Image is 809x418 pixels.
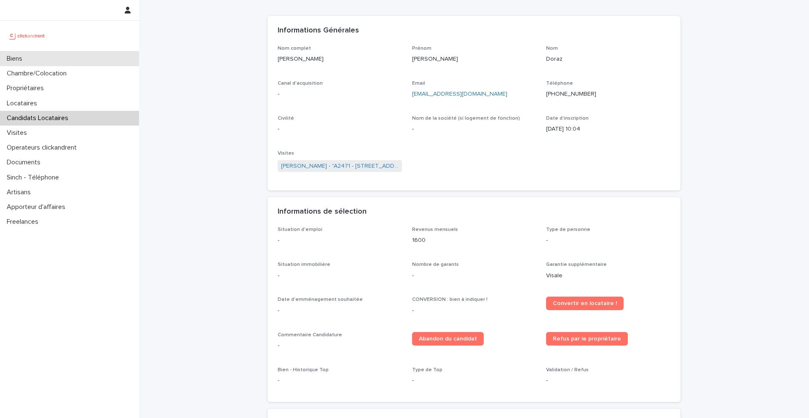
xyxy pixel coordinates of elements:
[3,114,75,122] p: Candidats Locataires
[412,376,536,385] p: -
[546,227,590,232] span: Type de personne
[546,332,628,346] a: Refus par le propriétaire
[7,27,48,44] img: UCB0brd3T0yccxBKYDjQ
[546,236,670,245] p: -
[3,84,51,92] p: Propriétaires
[546,271,670,280] p: Visale
[278,81,323,86] span: Canal d'acquisition
[3,144,83,152] p: Operateurs clickandrent
[3,158,47,166] p: Documents
[281,162,399,171] a: [PERSON_NAME] - "A2471 - [STREET_ADDRESS]"
[3,218,45,226] p: Freelances
[278,227,322,232] span: Situation d'emploi
[419,336,477,342] span: Abandon du candidat
[3,188,38,196] p: Artisans
[412,306,536,315] p: -
[278,90,402,99] p: -
[412,46,431,51] span: Prénom
[546,81,573,86] span: Téléphone
[412,367,442,372] span: Type de Top
[546,262,607,267] span: Garantie supplémentaire
[278,297,363,302] span: Date d'emménagement souhaitée
[278,26,359,35] h2: Informations Générales
[412,227,458,232] span: Revenus mensuels
[278,151,294,156] span: Visites
[412,236,536,245] p: 1600
[546,46,558,51] span: Nom
[3,203,72,211] p: Apporteur d'affaires
[278,332,342,338] span: Commentaire Candidature
[546,91,596,97] ringoverc2c-84e06f14122c: Call with Ringover
[278,341,402,350] p: -
[546,116,589,121] span: Date d'inscription
[553,300,617,306] span: Convertir en locataire !
[412,262,459,267] span: Nombre de garants
[278,125,402,134] p: -
[412,55,536,64] p: [PERSON_NAME]
[278,367,329,372] span: Bien - Historique Top
[412,332,484,346] a: Abandon du candidat
[278,236,402,245] p: -
[412,271,536,280] p: -
[278,262,330,267] span: Situation immobilière
[3,99,44,107] p: Locataires
[278,55,402,64] p: [PERSON_NAME]
[278,376,402,385] p: -
[278,306,402,315] p: -
[546,367,589,372] span: Validation / Refus
[278,207,367,217] h2: Informations de sélection
[412,125,536,134] p: -
[278,271,402,280] p: -
[553,336,621,342] span: Refus par le propriétaire
[3,70,73,78] p: Chambre/Colocation
[546,55,670,64] p: Doraz
[412,81,425,86] span: Email
[278,46,311,51] span: Nom complet
[3,174,66,182] p: Sinch - Téléphone
[546,125,670,134] p: [DATE] 10:04
[412,116,520,121] span: Nom de la société (si logement de fonction)
[3,129,34,137] p: Visites
[546,297,624,310] a: Convertir en locataire !
[278,116,294,121] span: Civilité
[546,376,670,385] p: -
[546,91,596,97] ringoverc2c-number-84e06f14122c: [PHONE_NUMBER]
[412,297,488,302] span: CONVERSION : bien à indiquer !
[3,55,29,63] p: Biens
[412,91,507,97] a: [EMAIL_ADDRESS][DOMAIN_NAME]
